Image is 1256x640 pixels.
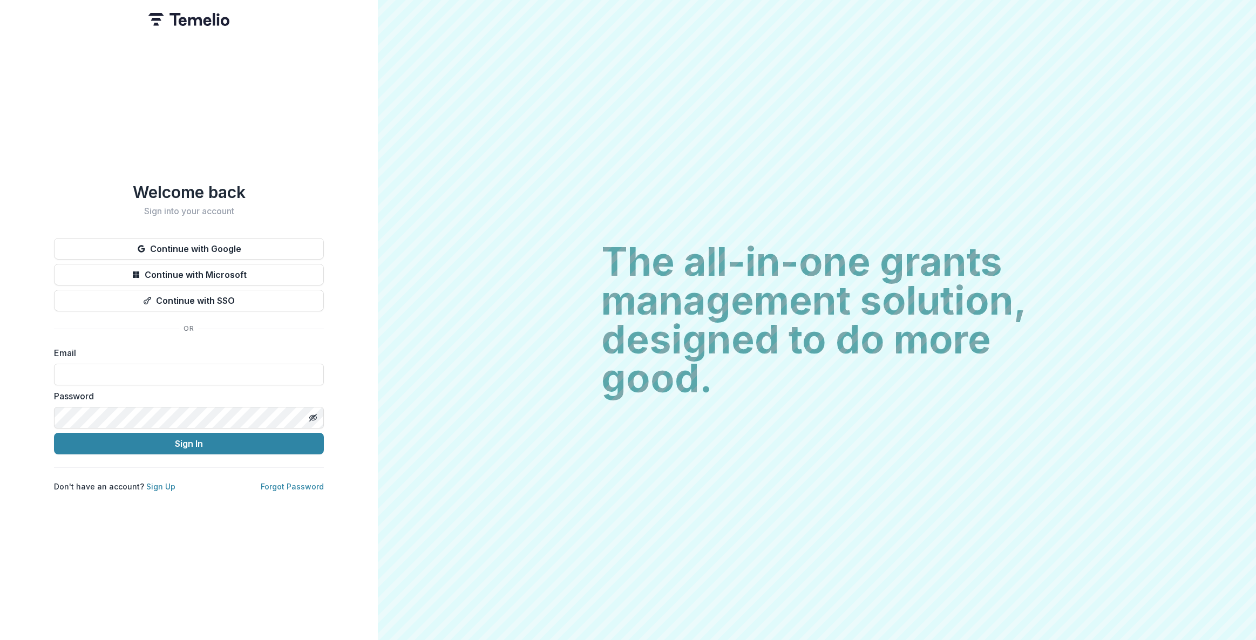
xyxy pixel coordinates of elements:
img: Temelio [148,13,229,26]
button: Continue with Microsoft [54,264,324,285]
a: Forgot Password [261,482,324,491]
h2: Sign into your account [54,206,324,216]
button: Continue with SSO [54,290,324,311]
button: Sign In [54,433,324,454]
p: Don't have an account? [54,481,175,492]
label: Password [54,390,317,403]
a: Sign Up [146,482,175,491]
button: Toggle password visibility [304,409,322,426]
button: Continue with Google [54,238,324,260]
label: Email [54,346,317,359]
h1: Welcome back [54,182,324,202]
